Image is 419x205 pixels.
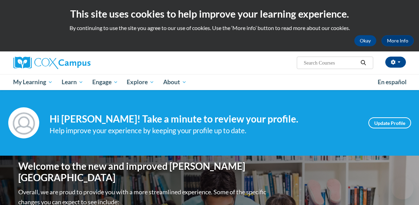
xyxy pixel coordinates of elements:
div: Main menu [8,74,411,90]
span: About [163,78,187,86]
a: About [159,74,191,90]
button: Okay [354,35,376,46]
input: Search Courses [303,59,358,67]
button: Account Settings [385,57,406,68]
span: My Learning [13,78,53,86]
h2: This site uses cookies to help improve your learning experience. [5,7,414,21]
div: Help improve your experience by keeping your profile up to date. [50,125,358,136]
h1: Welcome to the new and improved [PERSON_NAME][GEOGRAPHIC_DATA] [19,160,268,184]
span: Explore [127,78,154,86]
a: En español [373,75,411,89]
a: Cox Campus [13,57,137,69]
a: My Learning [9,74,57,90]
span: Learn [62,78,83,86]
h4: Hi [PERSON_NAME]! Take a minute to review your profile. [50,113,358,125]
a: Explore [122,74,159,90]
button: Search [358,59,368,67]
a: Update Profile [368,117,411,128]
iframe: Button to launch messaging window [391,177,413,199]
img: Cox Campus [13,57,91,69]
span: En español [378,78,407,86]
a: More Info [381,35,414,46]
img: Profile Image [8,107,39,138]
a: Engage [88,74,123,90]
p: By continuing to use the site you agree to our use of cookies. Use the ‘More info’ button to read... [5,24,414,32]
span: Engage [92,78,118,86]
a: Learn [57,74,88,90]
